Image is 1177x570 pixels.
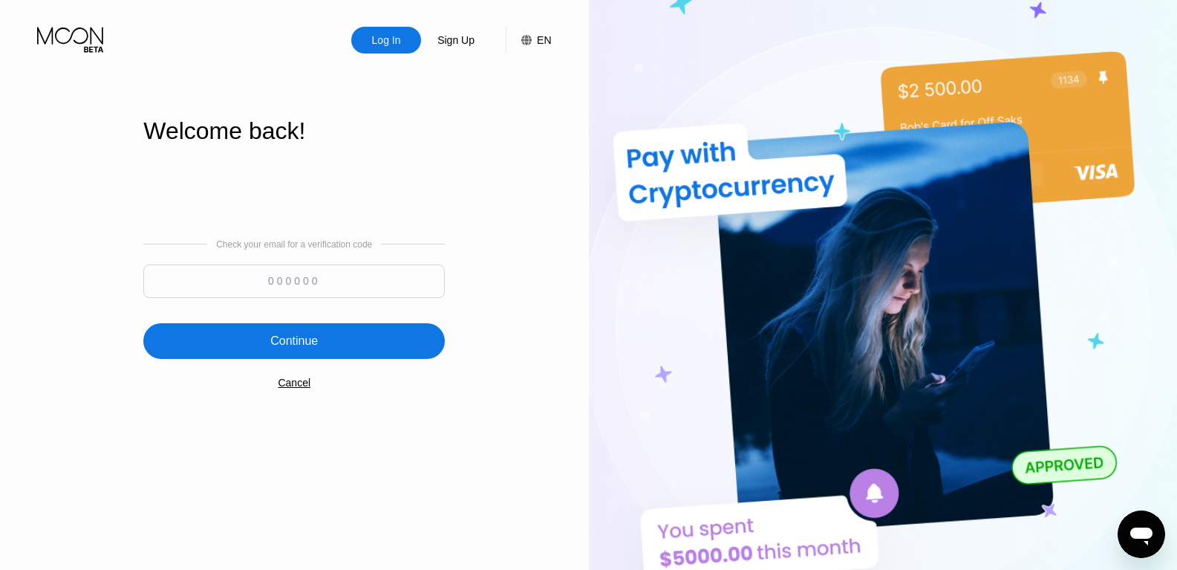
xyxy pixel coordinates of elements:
[537,34,551,46] div: EN
[278,377,310,389] div: Cancel
[421,27,491,54] div: Sign Up
[270,334,318,349] div: Continue
[371,33,402,48] div: Log In
[506,27,551,54] div: EN
[143,323,445,359] div: Continue
[351,27,421,54] div: Log In
[436,33,476,48] div: Sign Up
[143,117,445,145] div: Welcome back!
[216,239,372,250] div: Check your email for a verification code
[143,265,445,298] input: 000000
[1118,511,1165,558] iframe: Button to launch messaging window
